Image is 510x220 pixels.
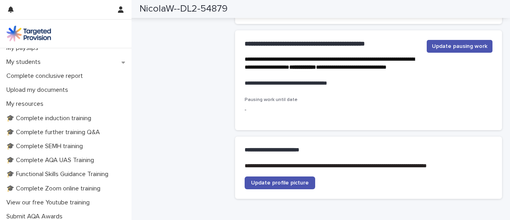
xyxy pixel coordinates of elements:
p: Complete conclusive report [3,72,89,80]
p: 🎓 Complete SEMH training [3,143,89,150]
p: My students [3,58,47,66]
p: 🎓 Complete induction training [3,115,98,122]
a: Update profile picture [245,176,315,189]
p: 🎓 Complete further training Q&A [3,129,106,136]
p: View our free Youtube training [3,199,96,206]
button: Update pausing work [427,40,492,53]
p: - [245,106,321,114]
p: 🎓 Complete AQA UAS Training [3,157,100,164]
p: 🎓 Complete Zoom online training [3,185,107,192]
h2: NicolaW--DL2-54879 [139,3,228,15]
span: Pausing work until date [245,97,298,102]
p: 🎓 Functional Skills Guidance Training [3,170,115,178]
p: My resources [3,100,50,108]
span: Update pausing work [432,42,487,50]
img: M5nRWzHhSzIhMunXDL62 [6,26,51,42]
p: Upload my documents [3,86,75,94]
p: My payslips [3,44,45,52]
span: Update profile picture [251,180,309,186]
